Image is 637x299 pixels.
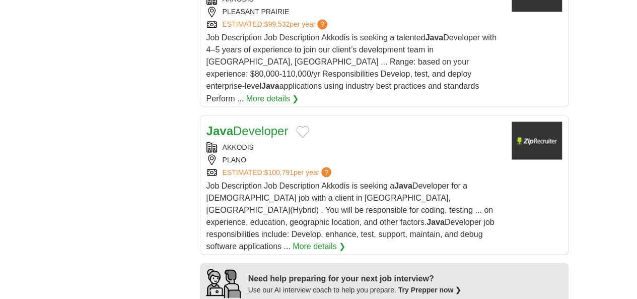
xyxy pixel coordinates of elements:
strong: Java [206,124,233,137]
img: Company logo [512,122,562,159]
a: ESTIMATED:$100,791per year? [223,167,334,177]
span: Job Description Job Description Akkodis is seeking a talented Developer with 4–5 years of experie... [206,33,497,102]
div: Need help preparing for your next job interview? [248,272,462,284]
span: $100,791 [264,168,293,176]
div: PLEASANT PRAIRIE [206,7,504,17]
span: Job Description Job Description Akkodis is seeking a Developer for a [DEMOGRAPHIC_DATA] job with ... [206,181,494,250]
span: $99,532 [264,20,290,28]
a: More details ❯ [293,240,345,252]
a: JavaDeveloper [206,124,289,137]
a: ESTIMATED:$99,532per year? [223,19,330,30]
a: More details ❯ [246,92,299,104]
div: Use our AI interview coach to help you prepare. [248,284,462,295]
button: Add to favorite jobs [296,126,309,138]
strong: Java [425,33,443,42]
strong: Java [394,181,412,190]
div: AKKODIS [206,142,504,152]
strong: Java [427,217,445,226]
span: ? [321,167,331,177]
strong: Java [261,82,279,90]
div: PLANO [206,154,504,165]
span: ? [317,19,327,29]
a: Try Prepper now ❯ [398,285,462,293]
